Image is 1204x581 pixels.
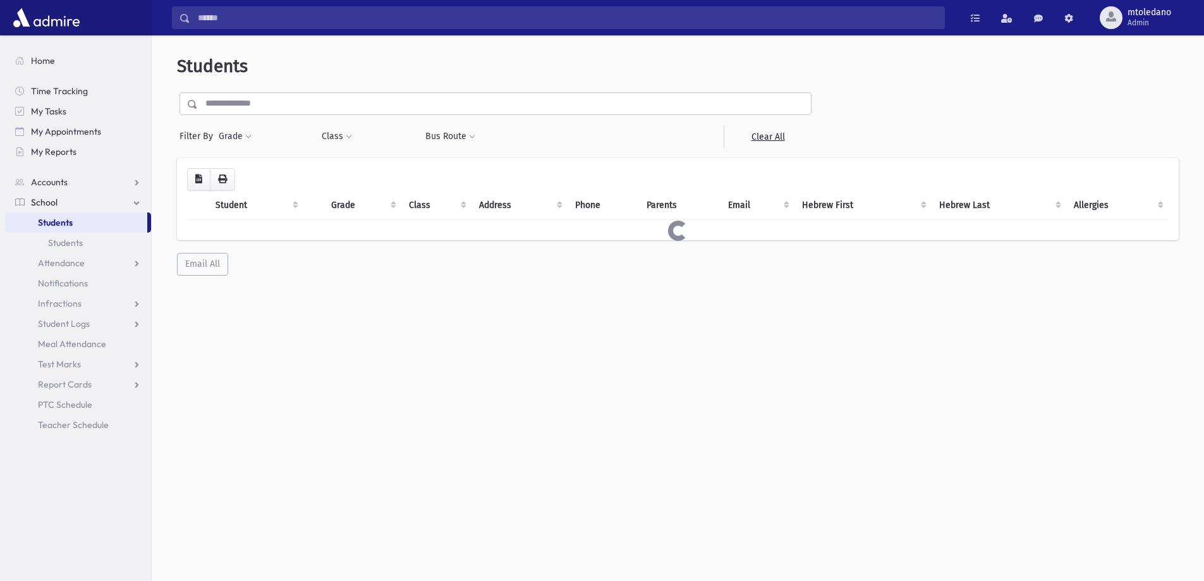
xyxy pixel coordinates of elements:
[177,253,228,276] button: Email All
[932,191,1067,220] th: Hebrew Last
[31,85,88,97] span: Time Tracking
[5,233,151,253] a: Students
[38,338,106,350] span: Meal Attendance
[568,191,639,220] th: Phone
[5,334,151,354] a: Meal Attendance
[179,130,218,143] span: Filter By
[1128,18,1171,28] span: Admin
[31,106,66,117] span: My Tasks
[724,125,812,148] a: Clear All
[5,394,151,415] a: PTC Schedule
[425,125,476,148] button: Bus Route
[5,374,151,394] a: Report Cards
[38,379,92,390] span: Report Cards
[5,212,147,233] a: Students
[1066,191,1169,220] th: Allergies
[5,81,151,101] a: Time Tracking
[38,358,81,370] span: Test Marks
[190,6,944,29] input: Search
[5,314,151,334] a: Student Logs
[187,168,210,191] button: CSV
[5,121,151,142] a: My Appointments
[1128,8,1171,18] span: mtoledano
[31,146,76,157] span: My Reports
[721,191,794,220] th: Email
[31,197,58,208] span: School
[5,354,151,374] a: Test Marks
[794,191,931,220] th: Hebrew First
[31,176,68,188] span: Accounts
[208,191,303,220] th: Student
[5,192,151,212] a: School
[177,56,248,76] span: Students
[5,253,151,273] a: Attendance
[5,51,151,71] a: Home
[31,126,101,137] span: My Appointments
[5,273,151,293] a: Notifications
[324,191,401,220] th: Grade
[5,415,151,435] a: Teacher Schedule
[401,191,472,220] th: Class
[38,278,88,289] span: Notifications
[38,298,82,309] span: Infractions
[210,168,235,191] button: Print
[5,101,151,121] a: My Tasks
[639,191,721,220] th: Parents
[218,125,252,148] button: Grade
[38,399,92,410] span: PTC Schedule
[5,172,151,192] a: Accounts
[31,55,55,66] span: Home
[10,5,83,30] img: AdmirePro
[38,419,109,431] span: Teacher Schedule
[5,142,151,162] a: My Reports
[38,257,85,269] span: Attendance
[5,293,151,314] a: Infractions
[38,318,90,329] span: Student Logs
[38,217,73,228] span: Students
[471,191,568,220] th: Address
[321,125,353,148] button: Class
